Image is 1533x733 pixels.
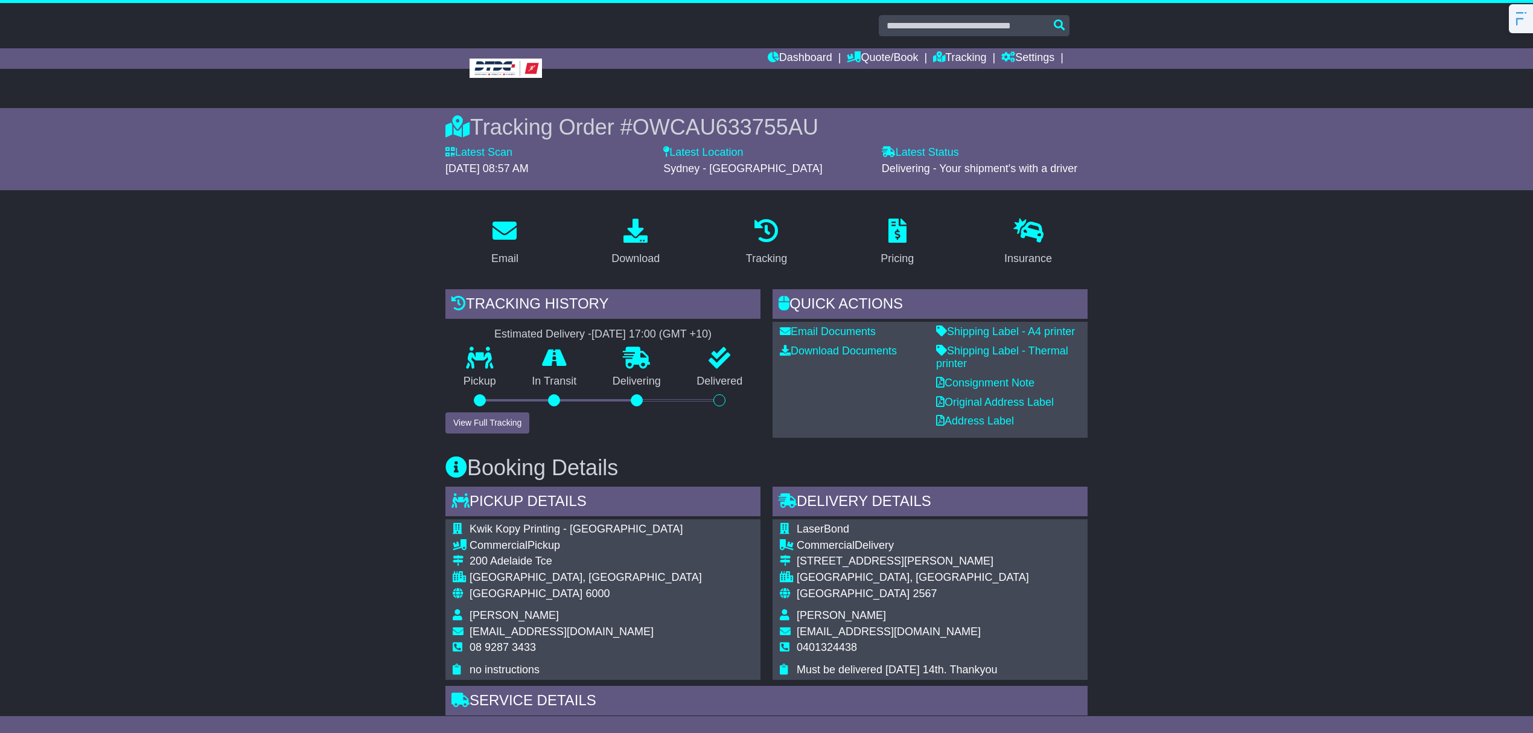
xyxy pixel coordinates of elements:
span: 0401324438 [797,641,857,653]
div: Service Details [445,686,1088,719]
div: Tracking Order # [445,114,1088,140]
a: Dashboard [768,48,832,69]
span: Kwik Kopy Printing - [GEOGRAPHIC_DATA] [470,523,683,535]
div: [GEOGRAPHIC_DATA], [GEOGRAPHIC_DATA] [470,571,702,584]
div: Estimated Delivery - [445,328,760,341]
span: [GEOGRAPHIC_DATA] [797,587,910,600]
a: Download Documents [780,345,897,357]
div: Insurance [1004,251,1052,267]
p: Pickup [445,375,514,388]
label: Latest Status [882,146,959,159]
span: LaserBond [797,523,849,535]
div: Tracking [746,251,787,267]
span: [PERSON_NAME] [797,609,886,621]
span: Must be delivered [DATE] 14th. Thankyou [797,664,998,676]
a: Tracking [738,214,795,271]
span: [DATE] 08:57 AM [445,162,529,174]
span: OWCAU633755AU [633,115,818,139]
span: [GEOGRAPHIC_DATA] [470,587,582,600]
a: Email Documents [780,325,876,338]
a: Shipping Label - A4 printer [936,325,1075,338]
span: Commercial [470,539,527,551]
a: Consignment Note [936,377,1034,389]
span: 2567 [913,587,937,600]
div: 200 Adelaide Tce [470,555,702,568]
h3: Booking Details [445,456,1088,480]
span: [EMAIL_ADDRESS][DOMAIN_NAME] [470,626,654,638]
label: Latest Location [663,146,743,159]
span: [EMAIL_ADDRESS][DOMAIN_NAME] [797,626,981,638]
p: Delivered [679,375,761,388]
span: Delivering - Your shipment's with a driver [882,162,1078,174]
span: Commercial [797,539,855,551]
div: Download [611,251,660,267]
a: Quote/Book [847,48,918,69]
a: Shipping Label - Thermal printer [936,345,1068,370]
div: Pickup [470,539,702,552]
a: Email [483,214,526,271]
a: Settings [1001,48,1054,69]
span: Sydney - [GEOGRAPHIC_DATA] [663,162,822,174]
div: [GEOGRAPHIC_DATA], [GEOGRAPHIC_DATA] [797,571,1029,584]
div: Tracking history [445,289,760,322]
label: Latest Scan [445,146,512,159]
div: Delivery Details [773,487,1088,519]
span: 08 9287 3433 [470,641,536,653]
div: Delivery [797,539,1029,552]
span: [PERSON_NAME] [470,609,559,621]
p: Delivering [594,375,679,388]
span: 6000 [585,587,610,600]
a: Tracking [933,48,986,69]
a: Insurance [996,214,1060,271]
button: View Full Tracking [445,412,529,434]
a: Download [604,214,668,271]
div: [STREET_ADDRESS][PERSON_NAME] [797,555,1029,568]
a: Original Address Label [936,396,1054,408]
span: no instructions [470,664,540,676]
a: Pricing [873,214,922,271]
div: Email [491,251,518,267]
div: Quick Actions [773,289,1088,322]
div: Pricing [881,251,914,267]
div: [DATE] 17:00 (GMT +10) [591,328,712,341]
a: Address Label [936,415,1014,427]
div: Pickup Details [445,487,760,519]
p: In Transit [514,375,595,388]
